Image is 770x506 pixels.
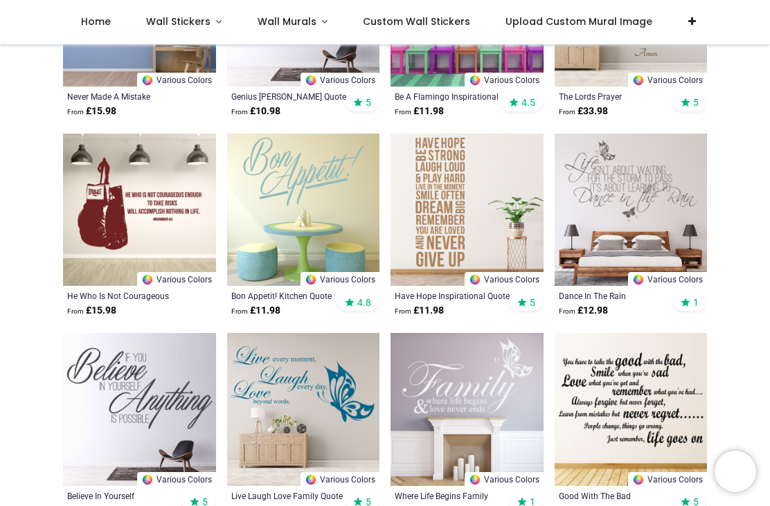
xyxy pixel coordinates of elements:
[231,490,347,501] a: Live Laugh Love Family Quote
[67,108,84,116] span: From
[530,296,535,309] span: 5
[628,73,707,87] a: Various Colors
[715,451,756,492] iframe: Brevo live chat
[301,472,379,486] a: Various Colors
[628,272,707,286] a: Various Colors
[395,91,510,102] a: Be A Flamingo Inspirational Quote
[67,304,116,318] strong: £ 15.98
[465,272,544,286] a: Various Colors
[469,74,481,87] img: Color Wheel
[628,472,707,486] a: Various Colors
[521,96,535,109] span: 4.5
[391,333,544,486] img: Where Life Begins Family Quote Wall Sticker - Mod6
[231,105,280,118] strong: £ 10.98
[693,96,699,109] span: 5
[231,290,347,301] a: Bon Appetit! Kitchen Quote
[67,307,84,315] span: From
[632,273,645,286] img: Color Wheel
[395,105,444,118] strong: £ 11.98
[67,105,116,118] strong: £ 15.98
[231,91,347,102] a: Genius [PERSON_NAME] Quote
[559,307,575,315] span: From
[505,15,652,28] span: Upload Custom Mural Image
[231,307,248,315] span: From
[395,108,411,116] span: From
[395,490,510,501] a: Where Life Begins Family Quote
[305,473,317,486] img: Color Wheel
[67,490,183,501] a: Believe In Yourself Inspirational Quote
[305,74,317,87] img: Color Wheel
[137,73,216,87] a: Various Colors
[301,272,379,286] a: Various Colors
[227,333,380,486] img: Live Laugh Love Family Quote Wall Sticker
[81,15,111,28] span: Home
[395,304,444,318] strong: £ 11.98
[231,108,248,116] span: From
[141,273,154,286] img: Color Wheel
[137,472,216,486] a: Various Colors
[391,134,544,287] img: Have Hope Inspirational Quote Wall Sticker
[465,472,544,486] a: Various Colors
[395,307,411,315] span: From
[357,296,371,309] span: 4.8
[559,91,674,102] a: The Lords Prayer [DEMOGRAPHIC_DATA]
[227,134,380,287] img: Bon Appetit! Kitchen Quote Wall Sticker - Mod5
[559,290,674,301] a: Dance In The Rain Inspirational Quote
[63,134,216,287] img: He Who Is Not Courageous Muhammad Ali Quote Wall Sticker
[305,273,317,286] img: Color Wheel
[363,15,470,28] span: Custom Wall Stickers
[67,290,183,301] a: He Who Is Not Courageous [PERSON_NAME] Quote
[141,473,154,486] img: Color Wheel
[366,96,371,109] span: 5
[67,91,183,102] a: Never Made A Mistake [PERSON_NAME] Quote
[141,74,154,87] img: Color Wheel
[301,73,379,87] a: Various Colors
[465,73,544,87] a: Various Colors
[559,105,608,118] strong: £ 33.98
[469,473,481,486] img: Color Wheel
[258,15,316,28] span: Wall Murals
[555,333,708,486] img: Good With The Bad Inspirational Quote Wall Sticker
[146,15,211,28] span: Wall Stickers
[632,473,645,486] img: Color Wheel
[559,108,575,116] span: From
[559,490,674,501] a: Good With The Bad Inspirational Quote
[137,272,216,286] a: Various Colors
[632,74,645,87] img: Color Wheel
[395,290,510,301] a: Have Hope Inspirational Quote
[559,304,608,318] strong: £ 12.98
[231,304,280,318] strong: £ 11.98
[63,333,216,486] img: Believe In Yourself Inspirational Quote Wall Sticker - Mod1
[555,134,708,287] img: Dance In The Rain Inspirational Quote Wall Sticker - Mod3
[693,296,699,309] span: 1
[469,273,481,286] img: Color Wheel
